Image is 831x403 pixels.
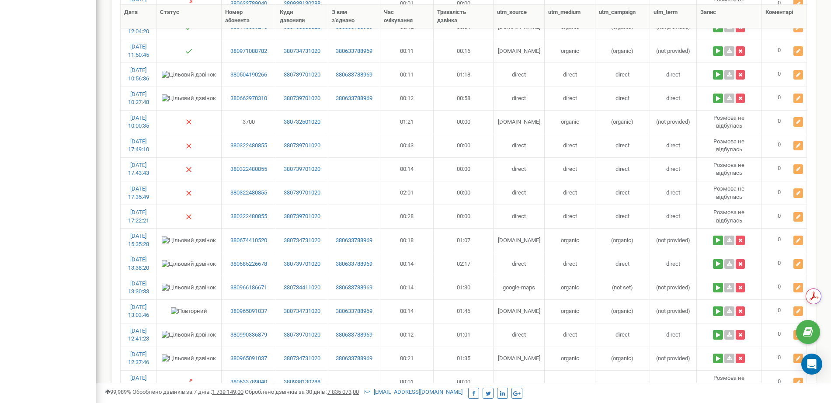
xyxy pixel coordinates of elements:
td: direct [494,181,545,205]
th: Тривалість дзвінка [434,5,494,28]
a: 380633788969 [332,71,376,79]
img: Не спрацювала схема переадресації [185,379,192,386]
td: (organic) [595,39,650,63]
td: organic [545,299,595,323]
a: 380685226678 [225,260,272,268]
td: direct [650,157,697,181]
td: 0 [762,63,807,86]
td: (not provided) [650,110,697,134]
span: Оброблено дзвінків за 7 днів : [132,389,243,395]
td: 00:21 [380,347,434,370]
a: Завантажити [724,283,734,292]
img: Немає відповіді [185,213,192,220]
td: 00:16 [434,39,494,63]
a: [DATE] 11:50:45 [128,43,149,58]
img: Цільовий дзвінок [162,94,216,103]
th: utm_cаmpaign [595,5,650,28]
img: Повторний [171,307,207,316]
td: Розмова не вiдбулась [697,134,762,157]
td: 0 [762,157,807,181]
a: 380739701020 [280,212,324,221]
a: 380633788969 [332,354,376,363]
img: Цільовий дзвінок [162,71,216,79]
td: [DOMAIN_NAME] [494,347,545,370]
td: direct [545,63,595,86]
span: Оброблено дзвінків за 30 днів : [245,389,359,395]
a: 380966186671 [225,284,272,292]
u: 1 739 149,00 [212,389,243,395]
a: 380734411020 [280,284,324,292]
a: 380734731020 [280,47,324,56]
td: (not set) [595,276,650,299]
td: (not provided) [650,39,697,63]
td: direct [545,87,595,110]
a: 380633788969 [332,94,376,103]
td: organic [545,228,595,252]
td: direct [494,87,545,110]
td: 0 [762,276,807,299]
a: 380633788969 [332,284,376,292]
a: 380739701020 [280,260,324,268]
td: (not provided) [650,228,697,252]
a: 380633789040 [225,378,272,386]
a: 380739701020 [280,331,324,339]
td: organic [545,110,595,134]
a: 380504190266 [225,71,272,79]
td: 0 [762,39,807,63]
td: 0 [762,323,807,347]
td: 00:14 [380,299,434,323]
a: 380732501020 [280,118,324,126]
a: Завантажити [724,94,734,103]
td: direct [595,63,650,86]
a: [DATE] 17:35:49 [128,185,149,200]
td: 3700 [222,110,276,134]
td: (not provided) [650,276,697,299]
button: Видалити запис [736,306,745,316]
th: utm_mеdium [545,5,595,28]
td: direct [494,157,545,181]
img: Немає відповіді [185,142,192,149]
td: 00:14 [380,252,434,275]
td: 01:30 [434,276,494,299]
td: direct [545,181,595,205]
a: [DATE] 10:00:35 [128,115,149,129]
td: 00:58 [434,87,494,110]
td: 0 [762,87,807,110]
div: Open Intercom Messenger [801,354,822,375]
td: direct [494,323,545,347]
a: 380965091037 [225,354,272,363]
button: Видалити запис [736,94,745,103]
img: Цільовий дзвінок [162,260,216,268]
td: 01:18 [434,63,494,86]
a: 380938130288 [280,378,324,386]
img: Успішний [185,48,192,55]
a: 380990336879 [225,331,272,339]
a: 380322480855 [225,212,272,221]
td: direct [650,181,697,205]
td: 00:12 [380,323,434,347]
td: direct [650,205,697,228]
a: Завантажити [724,354,734,363]
a: Завантажити [724,259,734,269]
td: direct [650,323,697,347]
a: 380633788969 [332,236,376,245]
td: direct [494,205,545,228]
u: 7 835 073,00 [327,389,359,395]
a: Завантажити [724,306,734,316]
th: Час очікування [380,5,434,28]
td: 00:11 [380,63,434,86]
td: 0 [762,134,807,157]
td: 00:12 [380,87,434,110]
img: Немає відповіді [185,166,192,173]
button: Видалити запис [736,236,745,245]
button: Видалити запис [736,259,745,269]
a: 380739701020 [280,165,324,174]
td: 01:21 [380,110,434,134]
td: direct [595,87,650,110]
td: direct [650,252,697,275]
td: [DOMAIN_NAME] [494,228,545,252]
img: Немає відповіді [185,190,192,197]
td: 01:01 [434,323,494,347]
td: direct [595,252,650,275]
img: Цільовий дзвінок [162,331,216,339]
